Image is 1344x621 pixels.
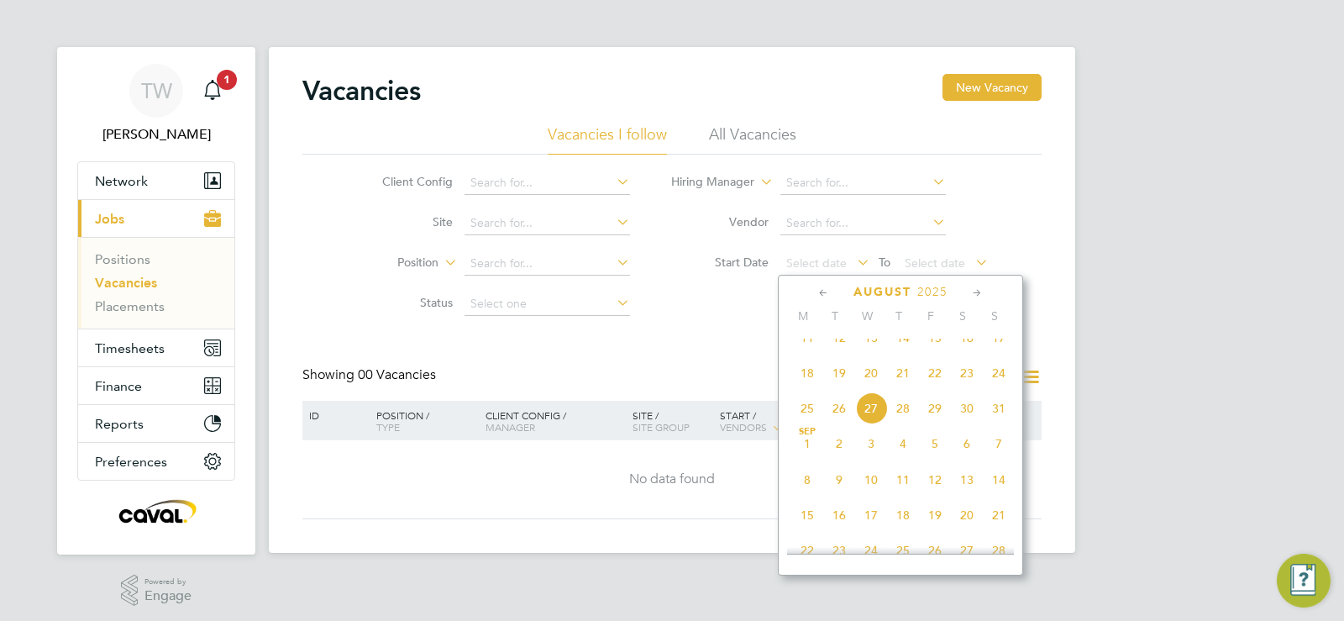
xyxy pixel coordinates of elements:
span: Select date [905,255,965,271]
div: Site / [628,401,717,441]
label: Client Config [356,174,453,189]
span: 7 [983,428,1015,460]
span: S [979,308,1011,324]
span: To [874,251,895,273]
input: Search for... [465,252,630,276]
span: 5 [919,428,951,460]
span: TW [141,80,172,102]
span: 21 [887,357,919,389]
span: 8 [791,464,823,496]
a: Positions [95,251,150,267]
span: 20 [855,357,887,389]
span: 11 [887,464,919,496]
a: 1 [196,64,229,118]
span: 12 [919,464,951,496]
span: Site Group [633,420,690,434]
span: 20 [951,499,983,531]
span: Timesheets [95,340,165,356]
span: Preferences [95,454,167,470]
a: Vacancies [95,275,157,291]
nav: Main navigation [57,47,255,555]
span: 23 [951,357,983,389]
span: 18 [791,357,823,389]
button: Timesheets [78,329,234,366]
span: Tim Wells [77,124,235,145]
label: Start Date [672,255,769,270]
span: 24 [855,534,887,566]
span: F [915,308,947,324]
span: 24 [983,357,1015,389]
span: 12 [823,322,855,354]
span: Manager [486,420,535,434]
button: Finance [78,367,234,404]
span: August [853,285,911,299]
span: 17 [855,499,887,531]
span: 1 [217,70,237,90]
span: 21 [983,499,1015,531]
div: No data found [305,471,1039,488]
input: Search for... [465,212,630,235]
span: 2025 [917,285,948,299]
span: 1 [791,428,823,460]
span: 27 [855,392,887,424]
img: caval-logo-retina.png [114,497,198,524]
button: Preferences [78,443,234,480]
label: Hiring Manager [658,174,754,191]
button: Jobs [78,200,234,237]
div: Showing [302,366,439,384]
span: M [787,308,819,324]
span: 28 [887,392,919,424]
span: 11 [791,322,823,354]
span: 26 [823,392,855,424]
span: Jobs [95,211,124,227]
span: Sep [791,428,823,436]
input: Search for... [780,212,946,235]
span: T [819,308,851,324]
span: 17 [983,322,1015,354]
span: 19 [919,499,951,531]
span: 22 [791,534,823,566]
span: 28 [983,534,1015,566]
span: 27 [951,534,983,566]
span: 3 [855,428,887,460]
span: Network [95,173,148,189]
label: Status [356,295,453,310]
button: Network [78,162,234,199]
span: 15 [791,499,823,531]
span: 26 [919,534,951,566]
button: Reports [78,405,234,442]
span: 23 [823,534,855,566]
span: Vendors [720,420,767,434]
span: Powered by [144,575,192,589]
span: Engage [144,589,192,603]
div: ID [305,401,364,429]
input: Search for... [780,171,946,195]
div: Start / [716,401,833,443]
span: 14 [887,322,919,354]
span: 13 [951,464,983,496]
span: 10 [855,464,887,496]
div: Position / [364,401,481,441]
span: W [851,308,883,324]
span: Type [376,420,400,434]
span: 16 [823,499,855,531]
span: 18 [887,499,919,531]
label: Position [342,255,438,271]
input: Search for... [465,171,630,195]
span: 16 [951,322,983,354]
span: 25 [791,392,823,424]
h2: Vacancies [302,74,421,108]
a: Powered byEngage [121,575,192,607]
span: 31 [983,392,1015,424]
span: Finance [95,378,142,394]
div: Client Config / [481,401,628,441]
input: Select one [465,292,630,316]
div: Jobs [78,237,234,329]
label: Site [356,214,453,229]
label: Vendor [672,214,769,229]
span: 22 [919,357,951,389]
a: Placements [95,298,165,314]
span: 25 [887,534,919,566]
span: 29 [919,392,951,424]
button: Engage Resource Center [1277,554,1331,608]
